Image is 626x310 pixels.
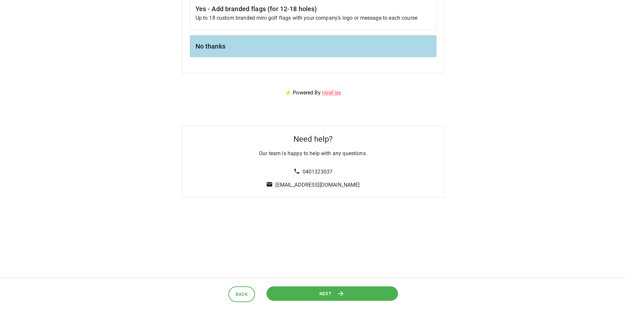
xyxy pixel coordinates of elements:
[322,90,341,96] a: HireFlex
[277,81,349,105] p: ⚡ Powered By
[259,150,367,157] p: Our team is happy to help with any questions.
[196,41,431,52] h6: No thanks
[228,286,255,302] button: Back
[196,4,431,14] h6: Yes - Add branded flags (for 12-18 holes)
[236,290,248,299] span: Back
[293,134,333,144] h5: Need help?
[275,182,359,188] a: [EMAIL_ADDRESS][DOMAIN_NAME]
[303,168,333,176] p: 0401323037
[319,289,332,298] span: Next
[266,286,398,301] button: Next
[196,14,431,22] p: Up to 18 custom branded mini golf flags with your company’s logo or message to each course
